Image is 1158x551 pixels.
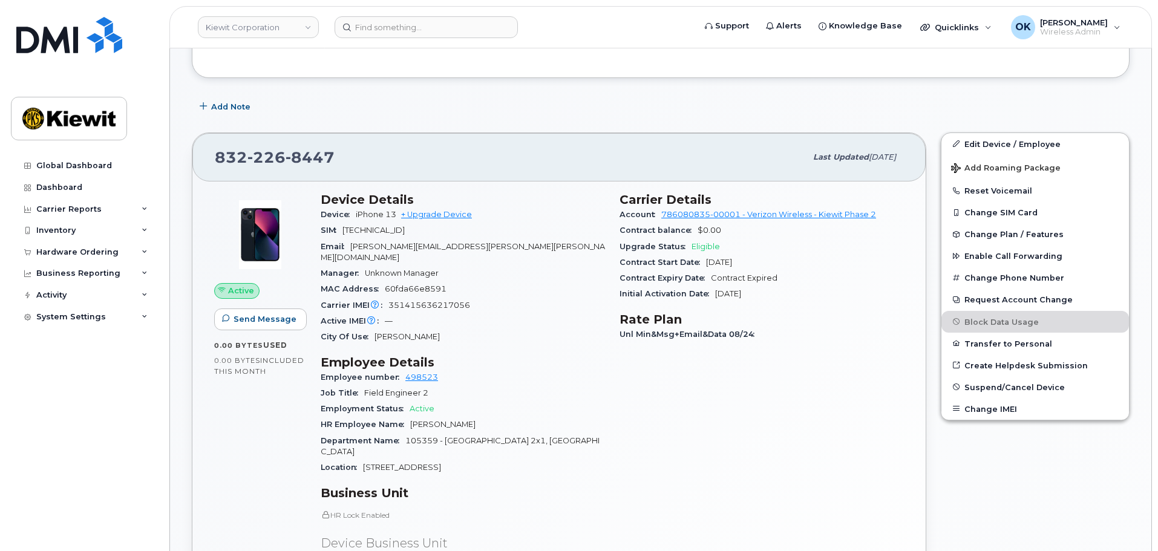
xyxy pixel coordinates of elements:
span: Job Title [321,388,364,397]
a: Knowledge Base [810,14,911,38]
h3: Carrier Details [620,192,904,207]
span: Department Name [321,436,405,445]
span: [STREET_ADDRESS] [363,463,441,472]
span: [PERSON_NAME] [1040,18,1108,27]
a: 786080835-00001 - Verizon Wireless - Kiewit Phase 2 [661,210,876,219]
span: Active [228,285,254,296]
a: Edit Device / Employee [941,133,1129,155]
span: [PERSON_NAME] [410,420,476,429]
div: Olivia Keller [1003,15,1129,39]
a: 498523 [405,373,438,382]
span: Suspend/Cancel Device [964,382,1065,391]
span: 226 [247,148,286,166]
h3: Business Unit [321,486,605,500]
span: City Of Use [321,332,375,341]
h3: Employee Details [321,355,605,370]
span: 0.00 Bytes [214,341,263,350]
span: SIM [321,226,342,235]
span: OK [1015,20,1031,34]
span: Wireless Admin [1040,27,1108,37]
span: $0.00 [698,226,721,235]
button: Change SIM Card [941,201,1129,223]
span: [DATE] [715,289,741,298]
h3: Device Details [321,192,605,207]
span: Carrier IMEI [321,301,388,310]
span: Send Message [234,313,296,325]
span: Support [715,20,749,32]
button: Request Account Change [941,289,1129,310]
span: Contract balance [620,226,698,235]
button: Change IMEI [941,398,1129,420]
span: [TECHNICAL_ID] [342,226,405,235]
span: Active [410,404,434,413]
span: Active IMEI [321,316,385,325]
button: Send Message [214,308,307,330]
span: Employment Status [321,404,410,413]
span: Initial Activation Date [620,289,715,298]
span: Knowledge Base [829,20,902,32]
button: Transfer to Personal [941,333,1129,354]
a: Kiewit Corporation [198,16,319,38]
a: Create Helpdesk Submission [941,354,1129,376]
span: iPhone 13 [356,210,396,219]
span: Contract Expiry Date [620,273,711,282]
span: 0.00 Bytes [214,356,260,365]
span: [DATE] [869,152,896,161]
span: Add Note [211,101,250,112]
span: [PERSON_NAME][EMAIL_ADDRESS][PERSON_NAME][PERSON_NAME][DOMAIN_NAME] [321,242,605,262]
span: Field Engineer 2 [364,388,428,397]
a: Alerts [757,14,810,38]
input: Find something... [335,16,518,38]
span: Unknown Manager [365,269,439,278]
span: 351415636217056 [388,301,470,310]
span: Quicklinks [935,22,979,32]
span: [PERSON_NAME] [375,332,440,341]
span: 832 [215,148,335,166]
span: Eligible [692,242,720,251]
span: HR Employee Name [321,420,410,429]
img: image20231002-3703462-1ig824h.jpeg [224,198,296,271]
span: Upgrade Status [620,242,692,251]
div: Quicklinks [912,15,1000,39]
span: used [263,341,287,350]
span: Contract Expired [711,273,777,282]
span: 60fda66e8591 [385,284,447,293]
span: Last updated [813,152,869,161]
span: Location [321,463,363,472]
button: Enable Call Forwarding [941,245,1129,267]
span: Contract Start Date [620,258,706,267]
button: Change Phone Number [941,267,1129,289]
iframe: Messenger Launcher [1105,498,1149,542]
a: + Upgrade Device [401,210,472,219]
span: Employee number [321,373,405,382]
span: Alerts [776,20,802,32]
h3: Rate Plan [620,312,904,327]
button: Block Data Usage [941,311,1129,333]
button: Add Note [192,96,261,118]
span: Device [321,210,356,219]
span: Add Roaming Package [951,163,1061,175]
a: Support [696,14,757,38]
span: 105359 - [GEOGRAPHIC_DATA] 2x1, [GEOGRAPHIC_DATA] [321,436,600,456]
span: Manager [321,269,365,278]
span: Enable Call Forwarding [964,252,1062,261]
button: Reset Voicemail [941,180,1129,201]
button: Change Plan / Features [941,223,1129,245]
p: HR Lock Enabled [321,510,605,520]
span: MAC Address [321,284,385,293]
span: Email [321,242,350,251]
span: 8447 [286,148,335,166]
span: — [385,316,393,325]
span: Change Plan / Features [964,230,1064,239]
button: Add Roaming Package [941,155,1129,180]
button: Suspend/Cancel Device [941,376,1129,398]
span: Unl Min&Msg+Email&Data 08/24 [620,330,761,339]
span: Account [620,210,661,219]
span: [DATE] [706,258,732,267]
